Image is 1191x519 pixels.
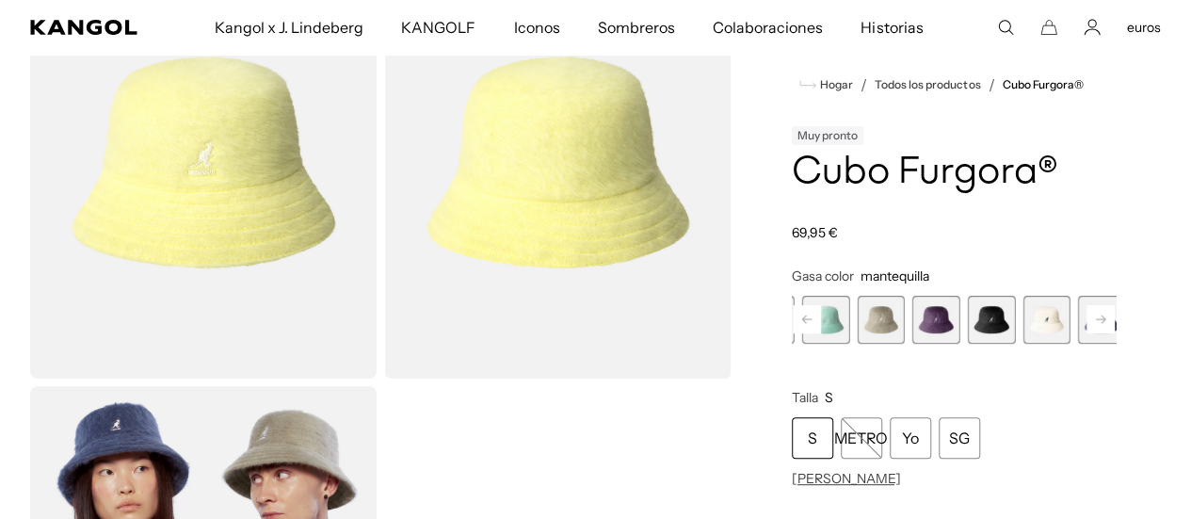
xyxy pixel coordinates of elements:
[825,389,833,406] font: S
[968,296,1016,344] label: Negro
[988,75,994,94] font: /
[912,296,960,344] div: 6 de 10
[792,268,854,284] font: Gasa color
[912,296,960,344] label: Ciruela profunda
[820,77,853,91] font: Hogar
[792,154,1058,192] font: Cubo Furgora®
[215,18,364,37] font: Kangol x J. Lindeberg
[801,296,849,344] div: 4 de 10
[857,296,905,344] div: 5 de 10
[801,296,849,344] label: Acuático
[401,18,475,37] font: KANGOLF
[792,73,1116,96] nav: pan rallado
[902,429,919,447] font: Yo
[792,389,818,406] font: Talla
[1022,296,1070,344] div: 8 de 10
[513,18,559,37] font: Iconos
[747,296,795,344] div: 3 de 10
[598,18,675,37] font: Sombreros
[808,429,817,447] font: S
[861,75,867,94] font: /
[857,296,905,344] label: Gris cálido
[1040,19,1057,36] button: Carro
[1084,19,1101,36] a: Cuenta
[792,224,838,241] font: 69,95 €
[968,296,1016,344] div: 7 de 10
[875,77,981,91] font: Todos los productos
[713,18,823,37] font: Colaboraciones
[861,268,929,284] font: mantequilla
[797,128,858,142] font: Muy pronto
[1078,296,1126,344] label: Marina de guerra
[1002,77,1083,91] font: Cubo Furgora®
[875,78,981,91] a: Todos los productos
[997,19,1014,36] summary: Busca aquí
[861,18,923,37] font: Historias
[1002,78,1083,91] a: Cubo Furgora®
[949,429,970,447] font: SG
[834,429,888,447] font: METRO
[799,76,853,93] a: Hogar
[792,470,901,487] font: [PERSON_NAME]
[1022,296,1070,344] label: Marfil
[1078,296,1126,344] div: 9 de 10
[1127,19,1161,36] button: euros
[30,20,140,35] a: Kangol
